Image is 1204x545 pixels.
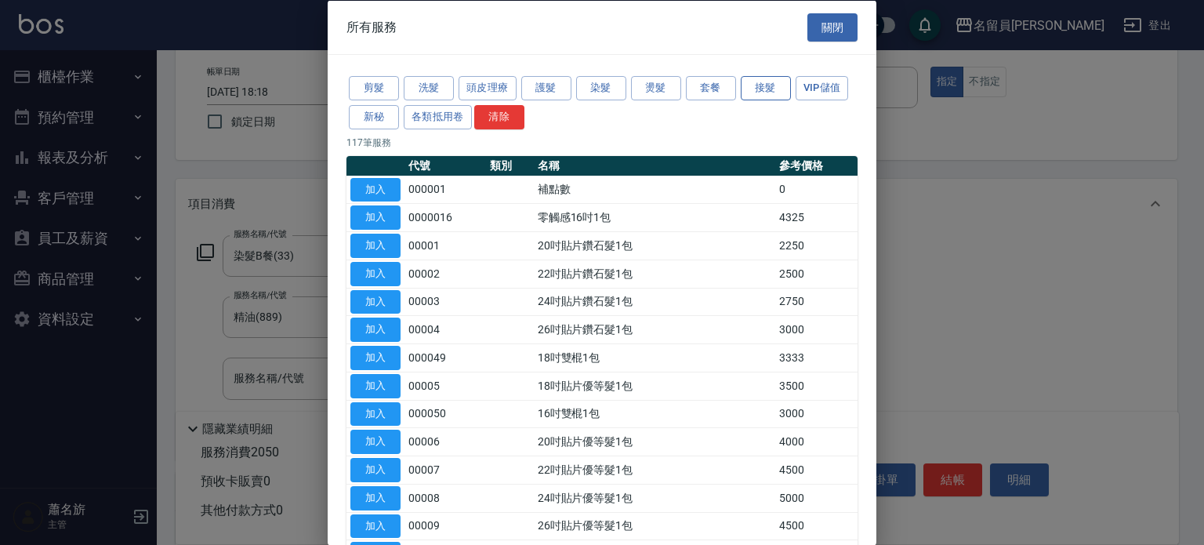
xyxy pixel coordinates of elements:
[534,484,776,512] td: 24吋貼片優等髮1包
[350,373,401,398] button: 加入
[775,427,858,456] td: 4000
[521,76,571,100] button: 護髮
[775,315,858,343] td: 3000
[775,484,858,512] td: 5000
[534,231,776,260] td: 20吋貼片鑽石髮1包
[775,203,858,231] td: 4325
[534,372,776,400] td: 18吋貼片優等髮1包
[534,456,776,484] td: 22吋貼片優等髮1包
[350,261,401,285] button: 加入
[346,19,397,35] span: 所有服務
[350,289,401,314] button: 加入
[350,205,401,230] button: 加入
[686,76,736,100] button: 套餐
[404,76,454,100] button: 洗髮
[474,104,524,129] button: 清除
[807,13,858,42] button: 關閉
[775,400,858,428] td: 3000
[459,76,517,100] button: 頭皮理療
[775,176,858,204] td: 0
[404,155,486,176] th: 代號
[404,231,486,260] td: 00001
[534,288,776,316] td: 24吋貼片鑽石髮1包
[775,288,858,316] td: 2750
[346,135,858,149] p: 117 筆服務
[404,288,486,316] td: 00003
[350,318,401,342] button: 加入
[534,260,776,288] td: 22吋貼片鑽石髮1包
[534,400,776,428] td: 16吋雙棍1包
[404,456,486,484] td: 00007
[404,512,486,540] td: 00009
[631,76,681,100] button: 燙髮
[534,512,776,540] td: 26吋貼片優等髮1包
[350,514,401,538] button: 加入
[534,315,776,343] td: 26吋貼片鑽石髮1包
[350,485,401,510] button: 加入
[534,343,776,372] td: 18吋雙棍1包
[350,234,401,258] button: 加入
[775,231,858,260] td: 2250
[775,456,858,484] td: 4500
[350,346,401,370] button: 加入
[576,76,626,100] button: 染髮
[350,430,401,454] button: 加入
[534,176,776,204] td: 補點數
[404,315,486,343] td: 00004
[534,203,776,231] td: 零觸感16吋1包
[349,104,399,129] button: 新秘
[796,76,849,100] button: VIP儲值
[404,260,486,288] td: 00002
[775,260,858,288] td: 2500
[775,372,858,400] td: 3500
[404,203,486,231] td: 0000016
[404,427,486,456] td: 00006
[404,343,486,372] td: 000049
[404,104,472,129] button: 各類抵用卷
[741,76,791,100] button: 接髮
[404,484,486,512] td: 00008
[404,176,486,204] td: 000001
[775,343,858,372] td: 3333
[486,155,533,176] th: 類別
[350,458,401,482] button: 加入
[404,400,486,428] td: 000050
[350,177,401,202] button: 加入
[350,401,401,426] button: 加入
[404,372,486,400] td: 00005
[534,427,776,456] td: 20吋貼片優等髮1包
[775,155,858,176] th: 參考價格
[349,76,399,100] button: 剪髮
[534,155,776,176] th: 名稱
[775,512,858,540] td: 4500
